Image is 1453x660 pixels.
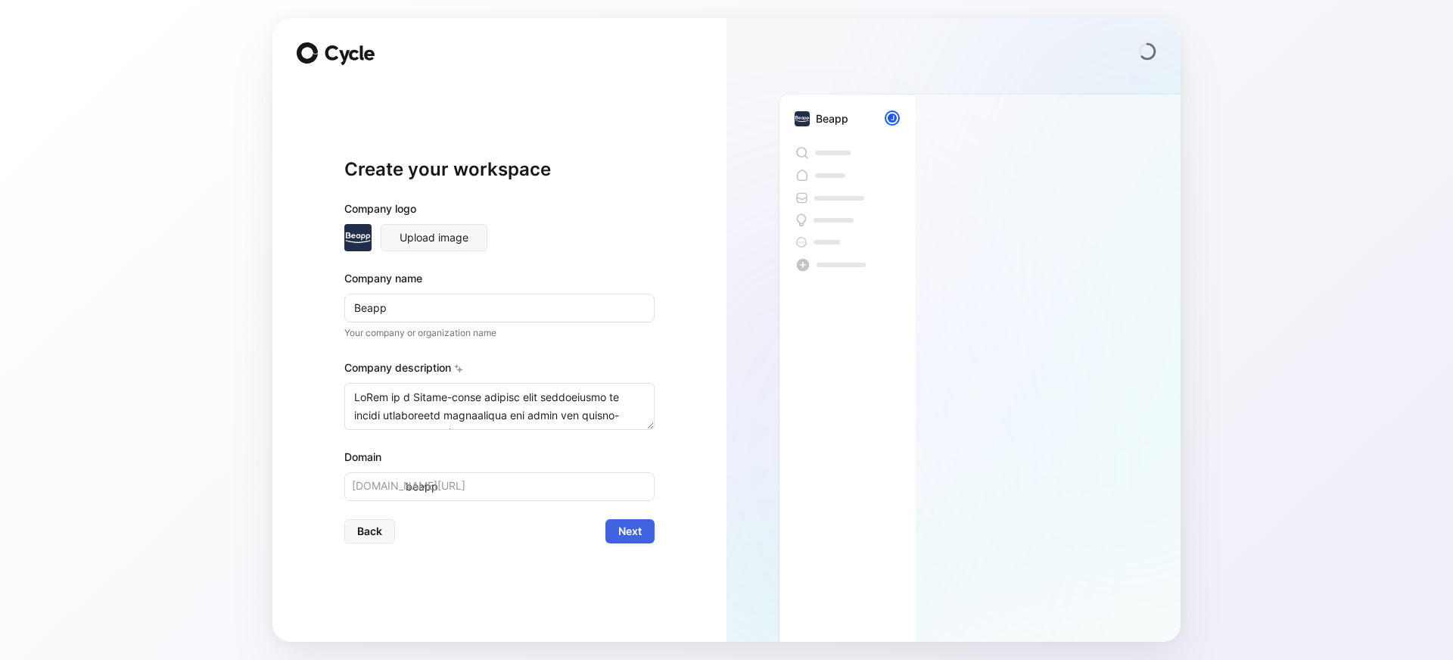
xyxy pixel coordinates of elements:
[344,269,655,288] div: Company name
[344,519,395,543] button: Back
[400,229,468,247] span: Upload image
[618,522,642,540] span: Next
[344,448,655,466] div: Domain
[344,325,655,341] p: Your company or organization name
[344,359,655,383] div: Company description
[381,224,487,251] button: Upload image
[344,224,372,251] img: beapp.fr
[344,294,655,322] input: Example
[344,200,655,224] div: Company logo
[886,112,898,124] div: J
[795,111,810,126] img: beapp.fr
[357,522,382,540] span: Back
[605,519,655,543] button: Next
[816,110,848,128] div: Beapp
[352,477,465,495] span: [DOMAIN_NAME][URL]
[344,157,655,182] h1: Create your workspace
